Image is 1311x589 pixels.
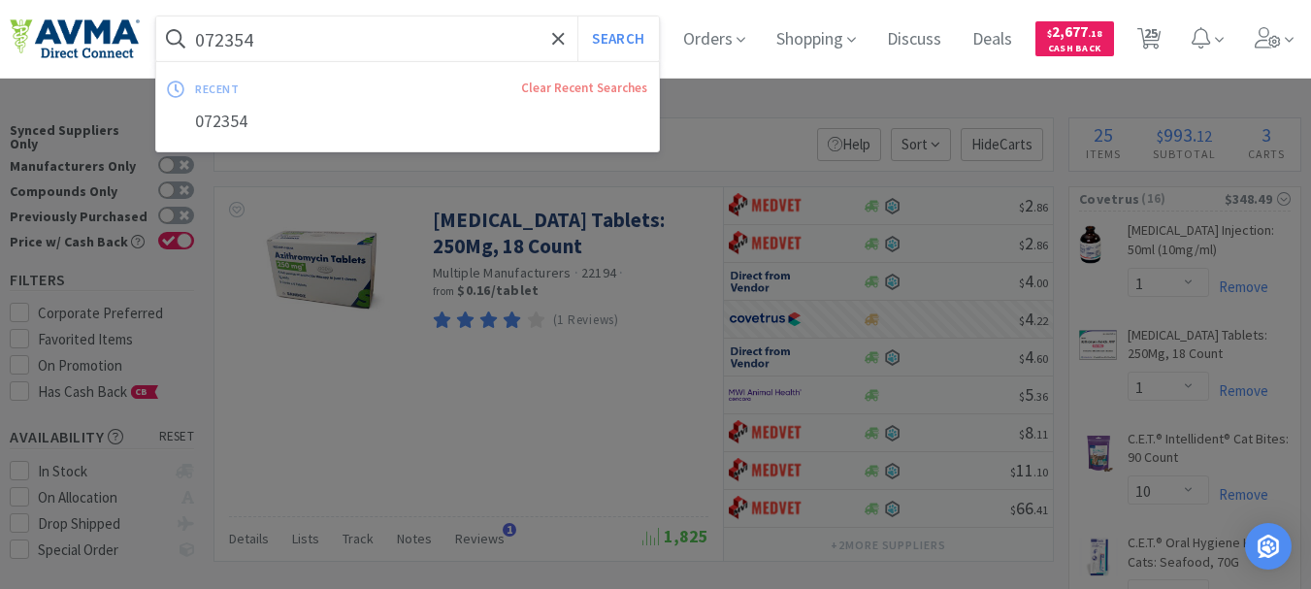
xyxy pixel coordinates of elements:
div: 072354 [156,104,659,140]
input: Search by item, sku, manufacturer, ingredient, size... [156,16,659,61]
div: recent [195,74,379,104]
a: Discuss [879,31,949,49]
a: $2,677.18Cash Back [1035,13,1114,65]
div: Open Intercom Messenger [1245,523,1292,570]
a: 25 [1130,33,1169,50]
span: 2,677 [1047,22,1102,41]
span: Cash Back [1047,44,1102,56]
span: . 18 [1088,27,1102,40]
a: Deals [965,31,1020,49]
button: Search [577,16,658,61]
a: Clear Recent Searches [521,80,647,96]
span: $ [1047,27,1052,40]
img: e4e33dab9f054f5782a47901c742baa9_102.png [10,18,140,59]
